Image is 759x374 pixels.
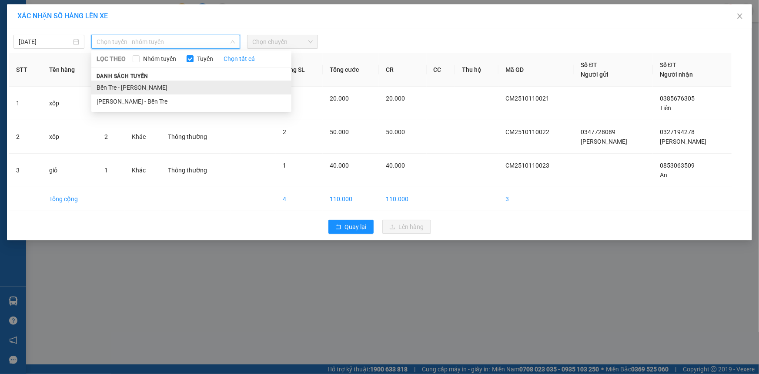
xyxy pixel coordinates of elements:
span: Người gửi [581,71,609,78]
td: 2 [9,120,42,154]
span: CM2510110021 [505,95,549,102]
span: Số ĐT [660,61,676,68]
span: Tuyến [194,54,217,64]
a: Chọn tất cả [224,54,255,64]
span: 2 [104,133,108,140]
span: LỌC THEO [97,54,126,64]
td: xốp [42,87,98,120]
span: Quay lại [345,222,367,232]
td: 110.000 [379,187,427,211]
span: 40.000 [330,162,349,169]
td: Thông thường [161,120,230,154]
span: [PERSON_NAME] [581,138,628,145]
td: xốp [42,120,98,154]
li: [PERSON_NAME] - Bến Tre [91,94,291,108]
span: [PERSON_NAME] [660,138,706,145]
button: uploadLên hàng [382,220,431,234]
th: Tổng cước [323,53,379,87]
td: 4 [276,187,323,211]
button: rollbackQuay lại [328,220,374,234]
span: 1 [283,162,286,169]
span: XÁC NHẬN SỐ HÀNG LÊN XE [17,12,108,20]
span: down [230,39,235,44]
span: CM2510110022 [505,128,549,135]
button: Close [728,4,752,29]
span: 0385676305 [660,95,695,102]
td: Thông thường [161,154,230,187]
span: 50.000 [386,128,405,135]
th: Thu hộ [455,53,498,87]
span: 0327194278 [660,128,695,135]
span: 1 [104,167,108,174]
span: 2 [283,128,286,135]
th: CC [427,53,455,87]
th: Mã GD [498,53,574,87]
span: An [660,172,667,179]
li: Bến Tre - [PERSON_NAME] [91,81,291,94]
span: 40.000 [386,162,405,169]
td: 3 [498,187,574,211]
span: Nhóm tuyến [140,54,180,64]
th: Tên hàng [42,53,98,87]
span: Chọn chuyến [252,35,313,48]
span: Chọn tuyến - nhóm tuyến [97,35,235,48]
td: giỏ [42,154,98,187]
td: Khác [125,154,161,187]
td: 110.000 [323,187,379,211]
span: Người nhận [660,71,693,78]
td: 1 [9,87,42,120]
th: CR [379,53,427,87]
span: Danh sách tuyến [91,72,154,80]
th: Tổng SL [276,53,323,87]
span: 0853063509 [660,162,695,169]
span: 20.000 [330,95,349,102]
span: Số ĐT [581,61,598,68]
span: rollback [335,224,341,231]
td: Khác [125,120,161,154]
th: STT [9,53,42,87]
td: Tổng cộng [42,187,98,211]
span: 50.000 [330,128,349,135]
span: 20.000 [386,95,405,102]
span: 0347728089 [581,128,616,135]
td: 3 [9,154,42,187]
span: close [736,13,743,20]
input: 11/10/2025 [19,37,71,47]
span: CM2510110023 [505,162,549,169]
span: Tiên [660,104,671,111]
